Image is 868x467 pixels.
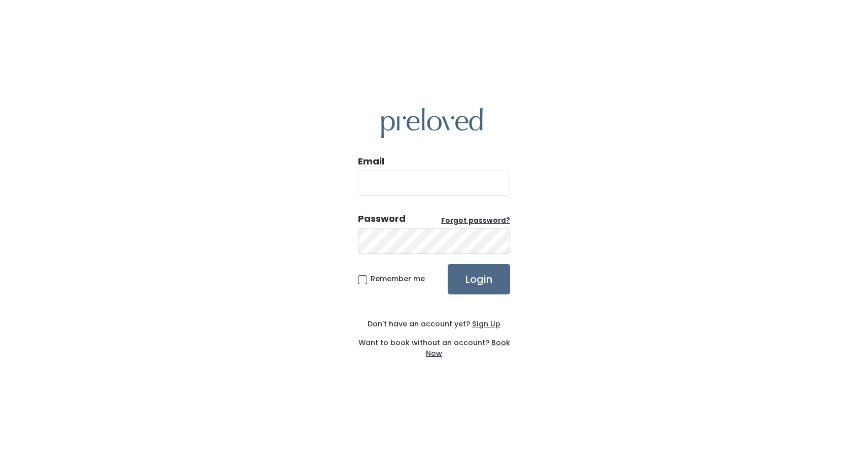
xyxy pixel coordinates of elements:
[358,319,510,329] div: Don't have an account yet?
[371,274,425,284] span: Remember me
[470,319,500,329] a: Sign Up
[426,338,510,358] a: Book Now
[441,216,510,225] u: Forgot password?
[448,264,510,294] input: Login
[358,212,406,225] div: Password
[358,329,510,359] div: Want to book without an account?
[381,108,483,138] img: preloved logo
[358,155,384,168] label: Email
[472,319,500,329] u: Sign Up
[441,216,510,226] a: Forgot password?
